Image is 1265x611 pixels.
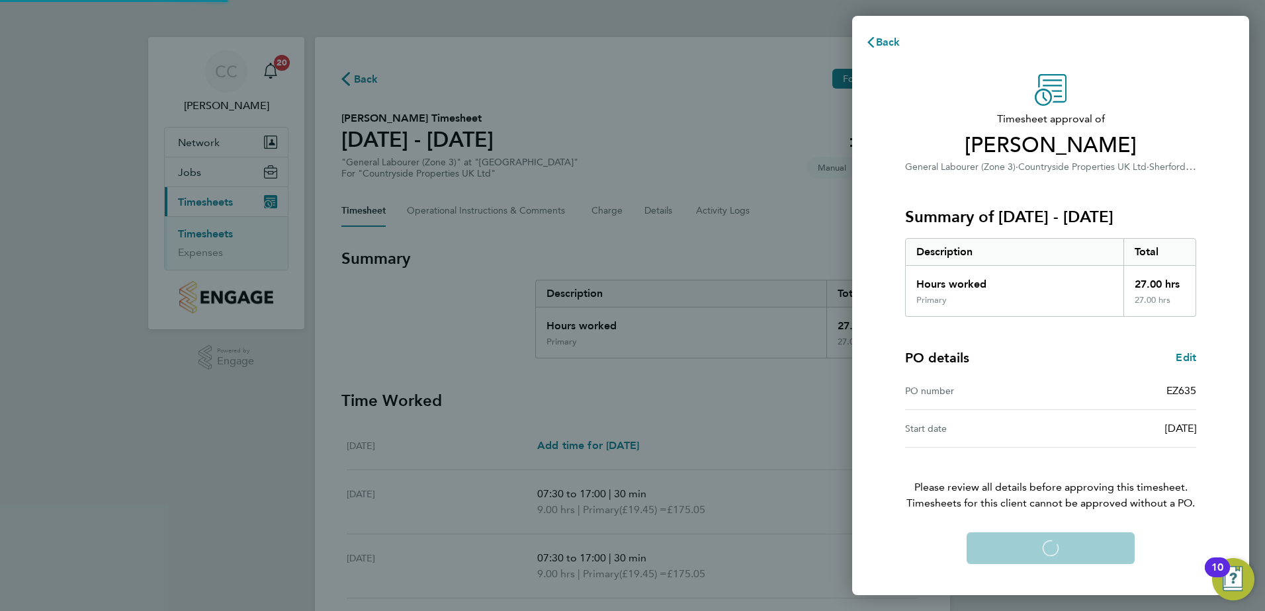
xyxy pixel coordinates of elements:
span: · [1147,161,1149,173]
span: Back [876,36,900,48]
div: Total [1123,239,1196,265]
div: Description [906,239,1123,265]
a: Edit [1176,350,1196,366]
div: [DATE] [1051,421,1196,436]
h4: PO details [905,348,969,367]
div: 27.00 hrs [1123,266,1196,295]
span: Countryside Properties UK Ltd [1018,161,1147,173]
span: Edit [1176,351,1196,364]
p: Please review all details before approving this timesheet. [889,448,1212,511]
div: Hours worked [906,266,1123,295]
span: Timesheets for this client cannot be approved without a PO. [889,495,1212,511]
span: Timesheet approval of [905,111,1196,127]
span: EZ635 [1166,384,1196,397]
button: Back [852,29,914,56]
div: Summary of 25 - 31 Aug 2025 [905,238,1196,317]
span: Sherford Countryside [1149,160,1239,173]
button: Open Resource Center, 10 new notifications [1212,558,1254,600]
h3: Summary of [DATE] - [DATE] [905,206,1196,227]
span: [PERSON_NAME] [905,132,1196,159]
div: Primary [916,295,947,305]
div: Start date [905,421,1051,436]
div: PO number [905,383,1051,399]
span: · [1016,161,1018,173]
div: 27.00 hrs [1123,295,1196,316]
span: General Labourer (Zone 3) [905,161,1016,173]
div: 10 [1211,567,1223,585]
